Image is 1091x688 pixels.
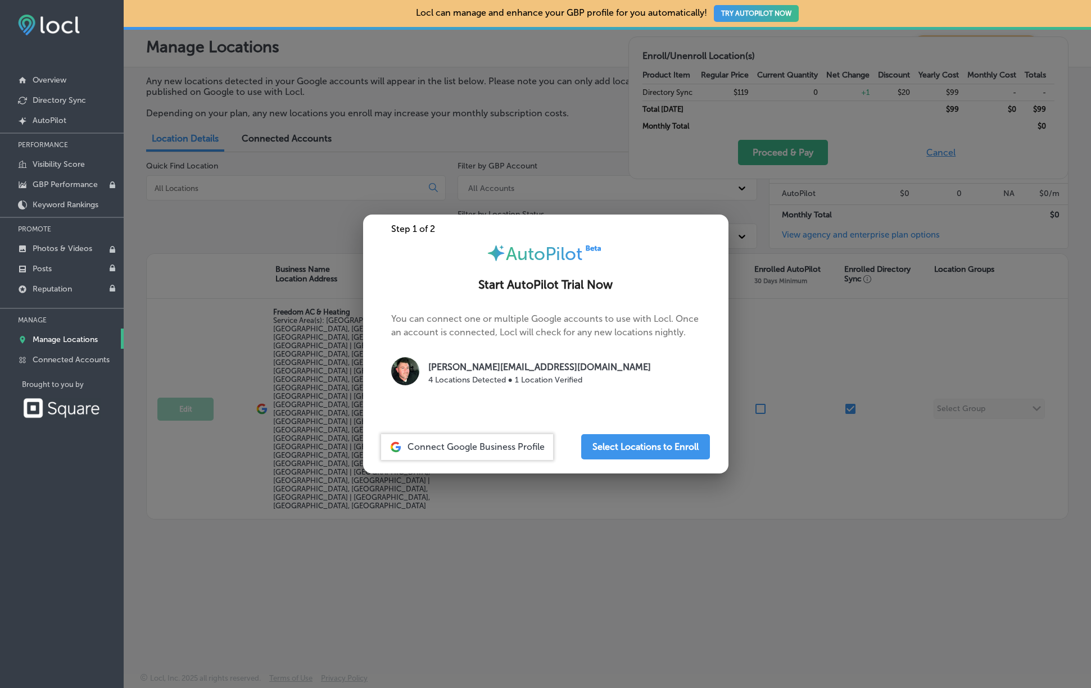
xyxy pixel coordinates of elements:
p: Directory Sync [33,95,86,105]
p: 4 Locations Detected ● 1 Location Verified [428,374,651,386]
div: Step 1 of 2 [363,224,728,234]
p: [PERSON_NAME][EMAIL_ADDRESS][DOMAIN_NAME] [428,361,651,374]
span: AutoPilot [506,243,582,265]
p: Brought to you by [22,380,124,389]
p: AutoPilot [33,116,66,125]
p: GBP Performance [33,180,98,189]
img: fda3e92497d09a02dc62c9cd864e3231.png [18,15,80,35]
p: Overview [33,75,66,85]
img: Square [22,398,101,418]
p: Connected Accounts [33,355,110,364]
img: Beta [582,243,605,253]
span: Connect Google Business Profile [408,441,545,452]
p: Posts [33,264,52,274]
p: You can connect one or multiple Google accounts to use with Locl. Once an account is connected, L... [391,312,700,398]
p: Reputation [33,284,72,294]
img: autopilot-icon [486,243,506,263]
button: Select Locations to Enroll [581,434,710,459]
p: Keyword Rankings [33,200,98,209]
button: TRY AUTOPILOT NOW [714,5,799,22]
p: Photos & Videos [33,244,92,253]
p: Manage Locations [33,335,98,344]
p: Visibility Score [33,160,85,169]
h2: Start AutoPilot Trial Now [377,278,715,292]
